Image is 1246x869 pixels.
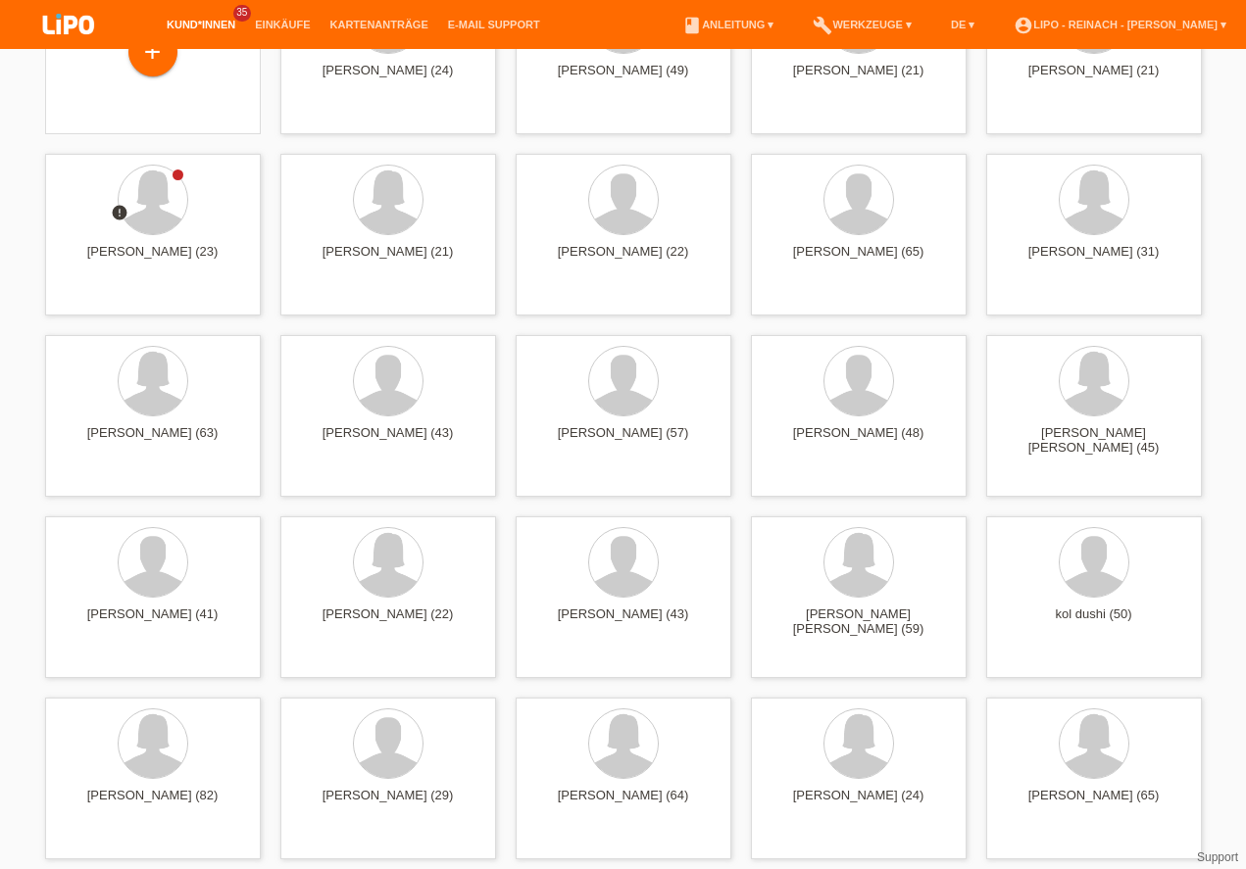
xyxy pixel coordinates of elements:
[531,244,716,275] div: [PERSON_NAME] (22)
[767,63,951,94] div: [PERSON_NAME] (21)
[1002,244,1186,275] div: [PERSON_NAME] (31)
[20,40,118,55] a: LIPO pay
[61,606,245,638] div: [PERSON_NAME] (41)
[438,19,550,30] a: E-Mail Support
[157,19,245,30] a: Kund*innen
[111,204,128,224] div: Zurückgewiesen
[813,16,832,35] i: build
[1004,19,1236,30] a: account_circleLIPO - Reinach - [PERSON_NAME] ▾
[321,19,438,30] a: Kartenanträge
[531,606,716,638] div: [PERSON_NAME] (43)
[767,606,951,638] div: [PERSON_NAME] [PERSON_NAME] (59)
[61,425,245,457] div: [PERSON_NAME] (63)
[1002,606,1186,638] div: kol dushi (50)
[1002,788,1186,819] div: [PERSON_NAME] (65)
[803,19,922,30] a: buildWerkzeuge ▾
[531,425,716,457] div: [PERSON_NAME] (57)
[682,16,702,35] i: book
[673,19,783,30] a: bookAnleitung ▾
[111,204,128,221] i: error
[1014,16,1033,35] i: account_circle
[296,606,480,638] div: [PERSON_NAME] (22)
[767,244,951,275] div: [PERSON_NAME] (65)
[61,788,245,819] div: [PERSON_NAME] (82)
[1002,63,1186,94] div: [PERSON_NAME] (21)
[531,788,716,819] div: [PERSON_NAME] (64)
[296,244,480,275] div: [PERSON_NAME] (21)
[1197,850,1238,864] a: Support
[233,5,251,22] span: 35
[941,19,984,30] a: DE ▾
[767,788,951,819] div: [PERSON_NAME] (24)
[296,63,480,94] div: [PERSON_NAME] (24)
[245,19,320,30] a: Einkäufe
[296,425,480,457] div: [PERSON_NAME] (43)
[767,425,951,457] div: [PERSON_NAME] (48)
[531,63,716,94] div: [PERSON_NAME] (49)
[1002,425,1186,457] div: [PERSON_NAME] [PERSON_NAME] (45)
[296,788,480,819] div: [PERSON_NAME] (29)
[129,35,176,69] div: Kund*in hinzufügen
[61,244,245,275] div: [PERSON_NAME] (23)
